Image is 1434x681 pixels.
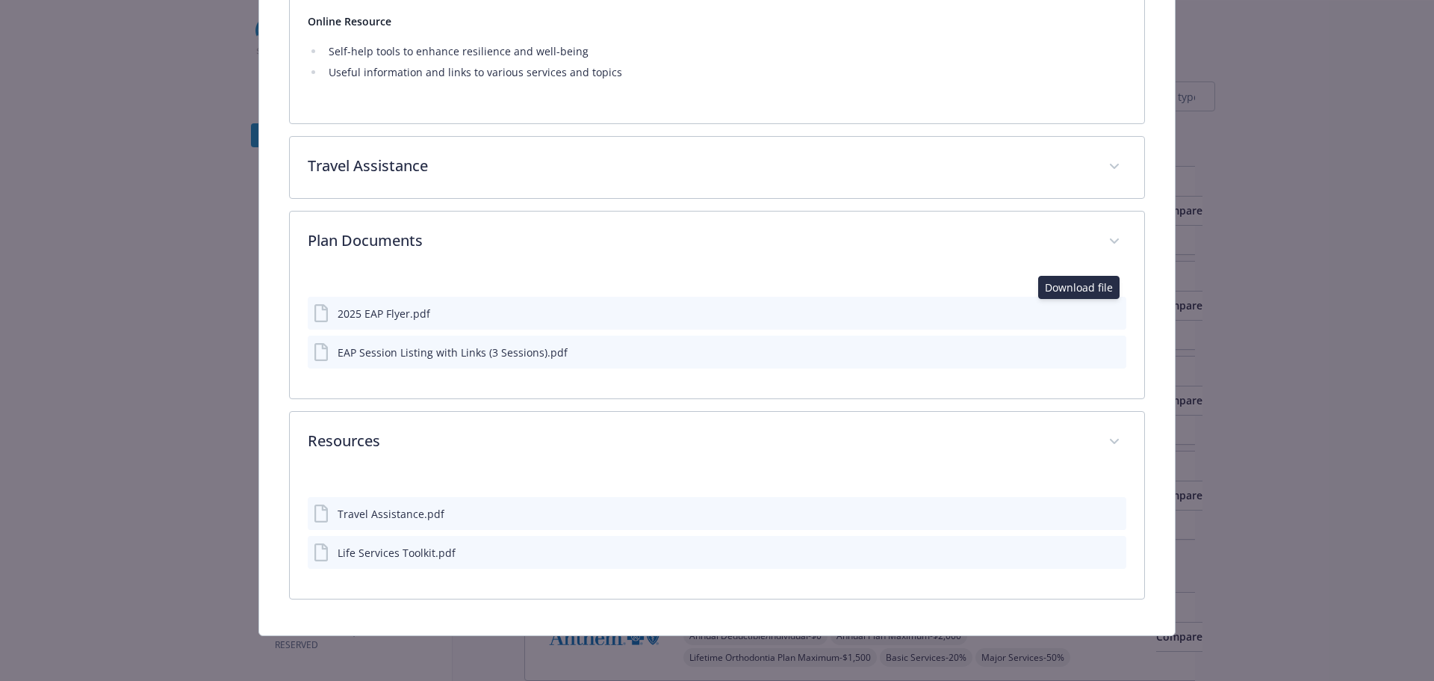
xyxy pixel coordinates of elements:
[308,14,391,28] strong: Online Resource
[338,545,456,561] div: Life Services Toolkit.pdf
[308,229,1091,252] p: Plan Documents
[1083,545,1095,561] button: download file
[338,306,430,321] div: 2025 EAP Flyer.pdf
[290,273,1145,398] div: Plan Documents
[1107,506,1120,522] button: preview file
[1083,345,1095,360] button: download file
[1038,276,1120,299] div: Download file
[1107,306,1120,321] button: preview file
[290,473,1145,599] div: Resources
[338,506,444,522] div: Travel Assistance.pdf
[1083,306,1095,321] button: download file
[308,155,1091,177] p: Travel Assistance
[308,430,1091,452] p: Resources
[1083,506,1095,522] button: download file
[1107,345,1120,360] button: preview file
[290,212,1145,273] div: Plan Documents
[338,345,568,360] div: EAP Session Listing with Links (3 Sessions).pdf
[290,137,1145,198] div: Travel Assistance
[290,412,1145,473] div: Resources
[324,43,1127,61] li: Self-help tools to enhance resilience and well-being
[1107,545,1120,561] button: preview file
[324,64,1127,81] li: Useful information and links to various services and topics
